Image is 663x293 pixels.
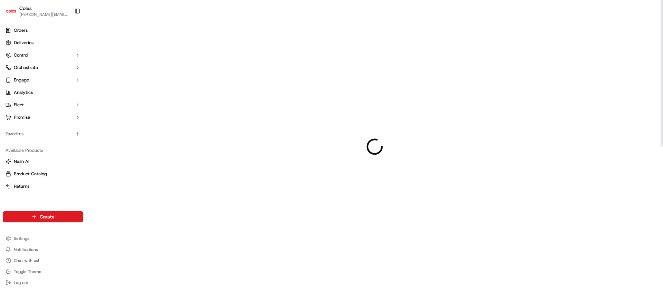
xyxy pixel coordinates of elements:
span: Engage [14,77,29,83]
img: Coles [6,6,17,17]
span: Returns [14,183,29,189]
span: Create [40,213,55,220]
span: Nash AI [14,158,29,165]
button: Orchestrate [3,62,83,73]
button: ColesColes[PERSON_NAME][EMAIL_ADDRESS][PERSON_NAME][PERSON_NAME][DOMAIN_NAME] [3,3,71,19]
a: Returns [6,183,80,189]
button: Toggle Theme [3,267,83,276]
span: Settings [14,236,29,241]
button: Notifications [3,245,83,254]
div: Available Products [3,145,83,156]
button: Settings [3,234,83,243]
span: Toggle Theme [14,269,41,274]
div: Favorites [3,128,83,139]
button: Create [3,211,83,222]
span: Log out [14,280,28,285]
span: Product Catalog [14,171,47,177]
button: Fleet [3,99,83,110]
span: Chat with us! [14,258,39,263]
a: Orders [3,25,83,36]
button: Product Catalog [3,168,83,179]
button: Nash AI [3,156,83,167]
span: Fleet [14,102,24,108]
button: Coles [19,5,32,12]
span: Deliveries [14,40,33,46]
span: Orchestrate [14,65,38,71]
span: Orders [14,27,28,33]
a: Deliveries [3,37,83,48]
a: Product Catalog [6,171,80,177]
button: [PERSON_NAME][EMAIL_ADDRESS][PERSON_NAME][PERSON_NAME][DOMAIN_NAME] [19,12,69,17]
span: Promise [14,114,30,120]
span: Notifications [14,247,38,252]
button: Control [3,50,83,61]
a: Nash AI [6,158,80,165]
button: Promise [3,112,83,123]
button: Engage [3,75,83,86]
a: Analytics [3,87,83,98]
button: Chat with us! [3,256,83,265]
button: Returns [3,181,83,192]
button: Log out [3,278,83,287]
span: Analytics [14,89,33,96]
span: Control [14,52,28,58]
